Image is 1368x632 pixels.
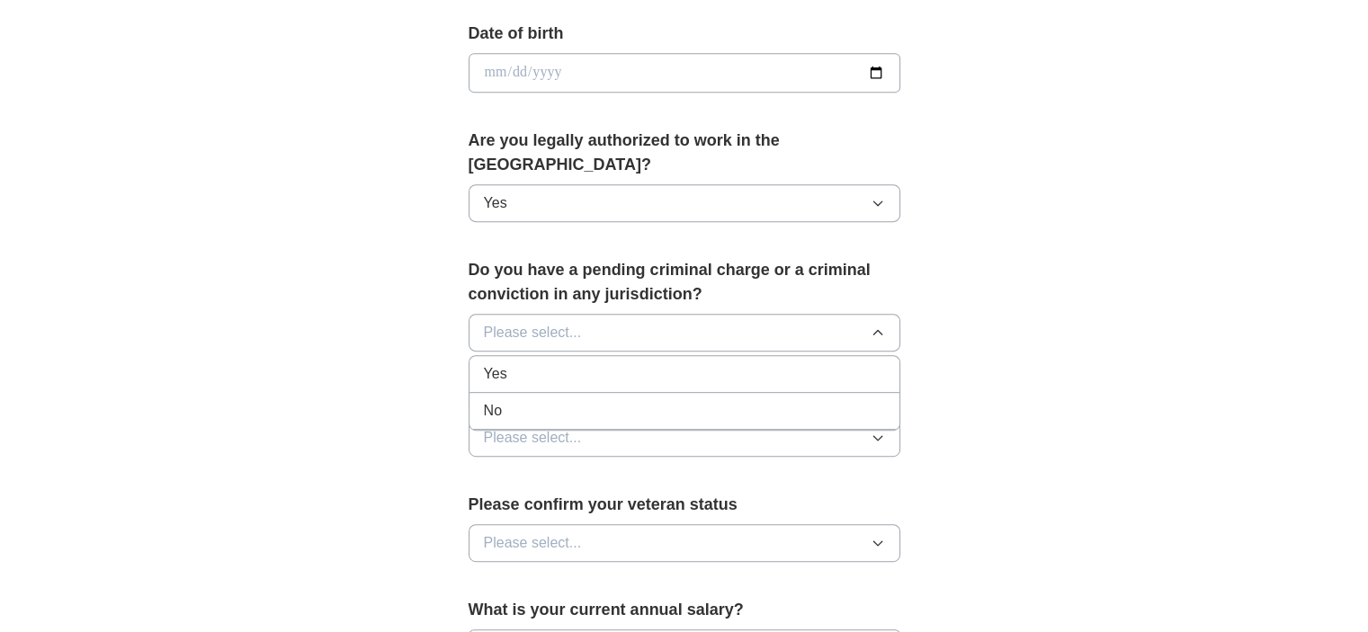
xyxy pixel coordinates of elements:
[484,532,582,554] span: Please select...
[469,419,900,457] button: Please select...
[469,22,900,46] label: Date of birth
[484,322,582,343] span: Please select...
[469,184,900,222] button: Yes
[469,598,900,622] label: What is your current annual salary?
[469,258,900,307] label: Do you have a pending criminal charge or a criminal conviction in any jurisdiction?
[484,363,507,385] span: Yes
[469,524,900,562] button: Please select...
[484,192,507,214] span: Yes
[484,427,582,449] span: Please select...
[469,314,900,352] button: Please select...
[469,129,900,177] label: Are you legally authorized to work in the [GEOGRAPHIC_DATA]?
[469,493,900,517] label: Please confirm your veteran status
[484,400,502,422] span: No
